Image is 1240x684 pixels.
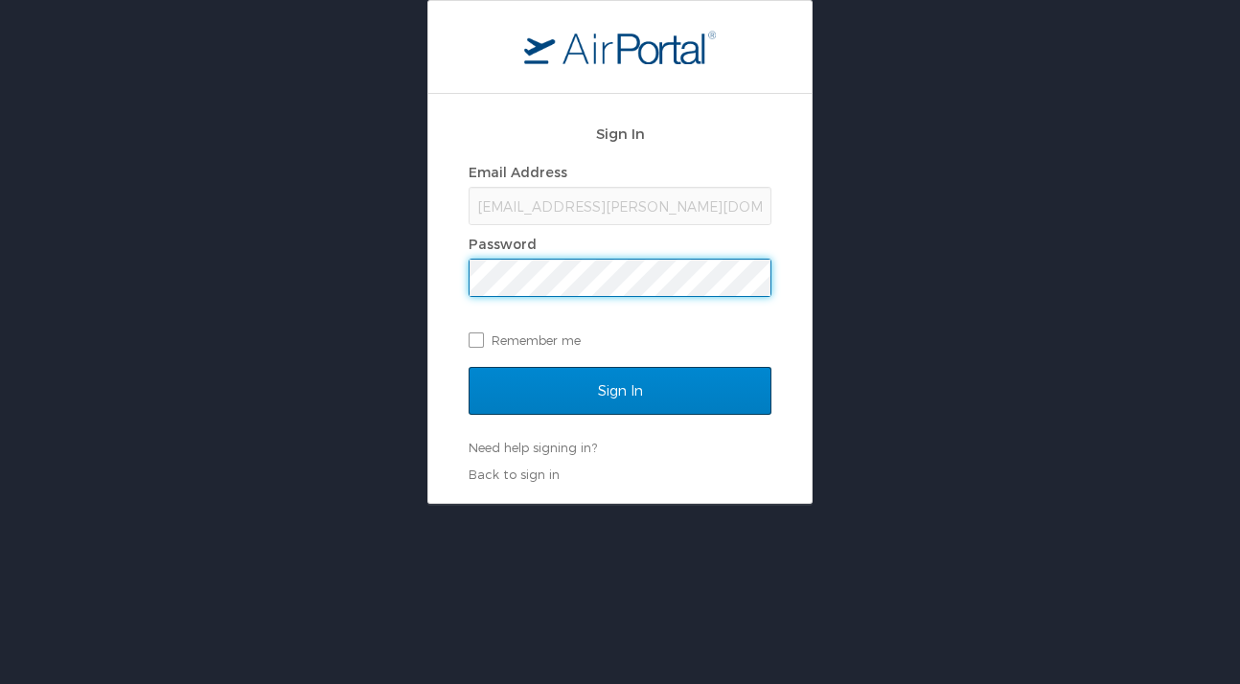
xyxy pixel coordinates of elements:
[469,367,771,415] input: Sign In
[469,326,771,354] label: Remember me
[469,123,771,145] h2: Sign In
[469,467,560,482] a: Back to sign in
[469,440,597,455] a: Need help signing in?
[524,30,716,64] img: logo
[469,236,537,252] label: Password
[469,164,567,180] label: Email Address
